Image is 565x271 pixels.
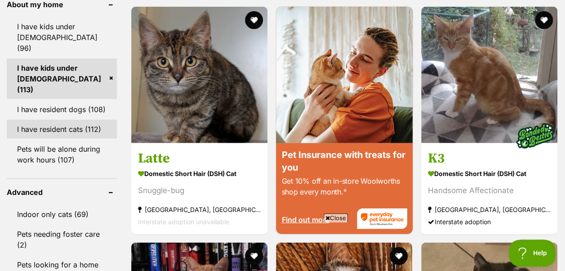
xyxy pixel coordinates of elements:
a: Pets needing foster care (2) [7,225,117,254]
strong: [GEOGRAPHIC_DATA], [GEOGRAPHIC_DATA] [428,203,551,215]
header: Advanced [7,188,117,196]
img: K3 - Domestic Short Hair (DSH) Cat [421,7,557,143]
strong: Domestic Short Hair (DSH) Cat [138,167,261,180]
strong: Domestic Short Hair (DSH) Cat [428,167,551,180]
a: Indoor only cats (69) [7,205,117,224]
a: Pets will be alone during work hours (107) [7,140,117,169]
span: Interstate adoption unavailable [138,217,229,225]
header: About my home [7,0,117,9]
strong: [GEOGRAPHIC_DATA], [GEOGRAPHIC_DATA] [138,203,261,215]
div: Interstate adoption [428,215,551,227]
div: Snuggle-bug [138,184,261,196]
a: I have resident cats (112) [7,120,117,139]
a: K3 Domestic Short Hair (DSH) Cat Handsome Affectionate [GEOGRAPHIC_DATA], [GEOGRAPHIC_DATA] Inter... [421,143,557,234]
span: Close [324,213,348,222]
iframe: Help Scout Beacon - Open [509,239,556,266]
a: I have kids under [DEMOGRAPHIC_DATA] (96) [7,17,117,58]
a: I have resident dogs (108) [7,100,117,119]
img: Latte - Domestic Short Hair (DSH) Cat [131,7,267,143]
iframe: Advertisement [119,226,446,266]
div: Handsome Affectionate [428,184,551,196]
button: favourite [245,11,263,29]
h3: Latte [138,149,261,167]
h3: K3 [428,149,551,167]
a: Latte Domestic Short Hair (DSH) Cat Snuggle-bug [GEOGRAPHIC_DATA], [GEOGRAPHIC_DATA] Interstate a... [131,143,267,234]
a: I have kids under [DEMOGRAPHIC_DATA] (113) [7,59,117,99]
img: bonded besties [512,113,557,158]
button: favourite [535,11,553,29]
